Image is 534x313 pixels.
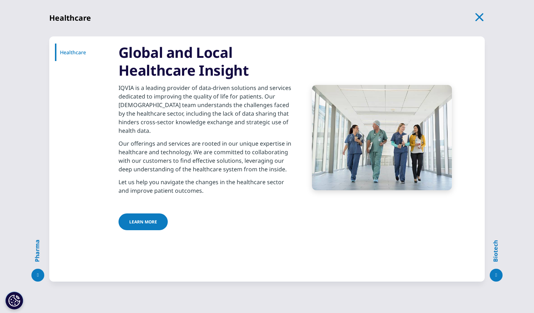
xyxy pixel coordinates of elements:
[31,269,44,282] button: Pharma
[119,139,292,178] p: Our offerings and services are rooted in our unique expertise in healthcare and technology. We ar...
[5,292,23,309] button: Cookies Settings
[129,219,157,225] span: LEARN MORE
[119,84,292,139] p: IQVIA is a leading provider of data-driven solutions and services dedicated to improving the qual...
[492,240,499,262] p: Biotech
[55,44,119,61] div: Healthcare
[119,178,292,199] p: Let us help you navigate the changes in the healthcare sector and improve patient outcomes.
[119,213,168,230] a: LEARN MORE
[490,269,503,282] button: Biotech
[312,85,452,190] img: Healthcare staff talking and walking in hospital
[33,239,41,262] p: Pharma
[49,13,91,23] h2: Healthcare
[119,44,292,79] h3: Global and Local Healthcare Insight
